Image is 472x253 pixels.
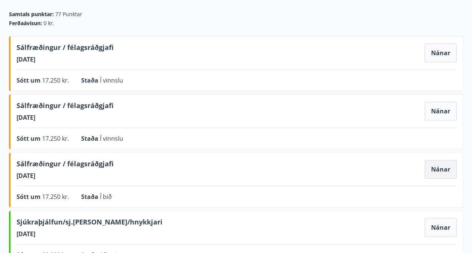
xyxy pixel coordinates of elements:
[17,113,113,122] span: [DATE]
[425,218,457,237] button: Nánar
[9,11,54,18] span: Samtals punktar :
[17,42,113,55] span: Sálfræðingur / félagsráðgjafi
[425,160,457,179] button: Nánar
[100,193,112,201] span: Í bið
[17,55,113,63] span: [DATE]
[17,101,113,113] span: Sálfræðingur / félagsráðgjafi
[425,44,457,62] button: Nánar
[17,76,42,84] span: Sótt um
[17,230,163,238] span: [DATE]
[81,193,100,201] span: Staða
[17,193,42,201] span: Sótt um
[55,11,82,18] span: 77 Punktar
[100,76,123,84] span: Í vinnslu
[100,134,123,143] span: Í vinnslu
[425,102,457,120] button: Nánar
[42,193,69,201] span: 17.250 kr.
[81,134,100,143] span: Staða
[17,134,42,143] span: Sótt um
[17,172,113,180] span: [DATE]
[9,20,42,27] span: Ferðaávísun :
[17,217,163,230] span: Sjúkraþjálfun/sj.[PERSON_NAME]/hnykkjari
[42,76,69,84] span: 17.250 kr.
[17,159,113,172] span: Sálfræðingur / félagsráðgjafi
[44,20,54,27] span: 0 kr.
[42,134,69,143] span: 17.250 kr.
[81,76,100,84] span: Staða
